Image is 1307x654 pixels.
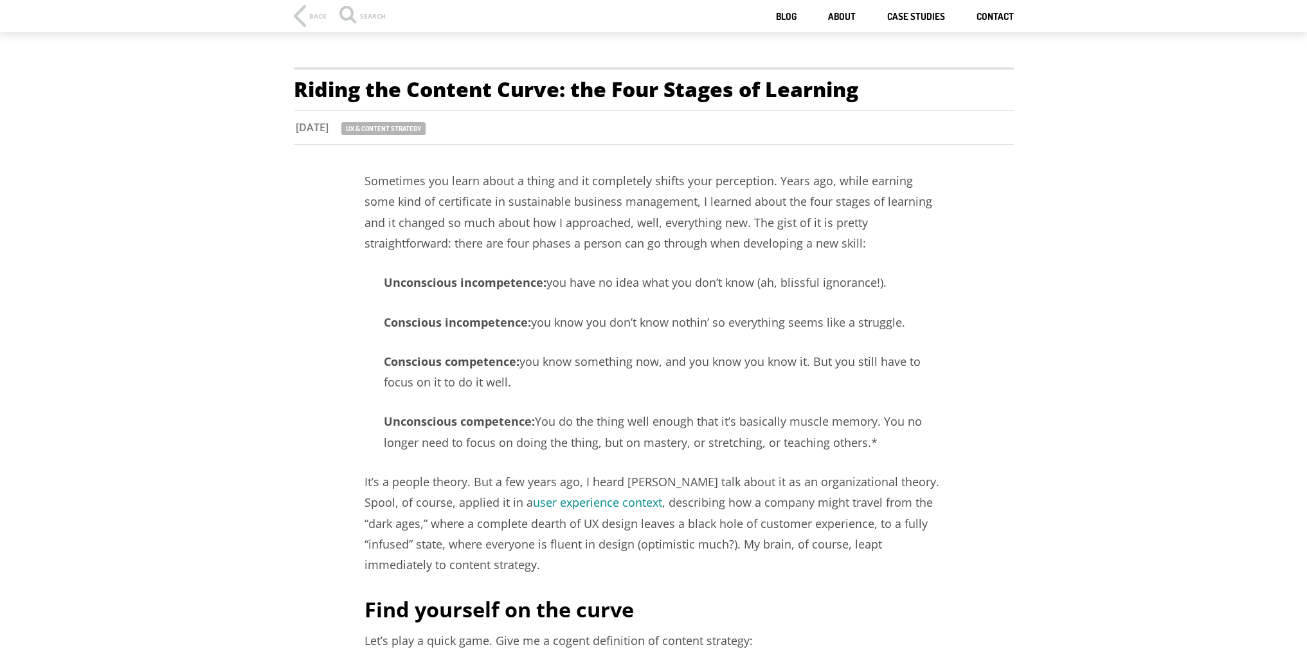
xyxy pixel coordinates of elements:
div: Search [339,13,386,26]
strong: Conscious incompetence: [384,314,531,330]
strong: Unconscious incompetence: [384,275,546,290]
a: UX & content strategy [341,122,426,135]
a: About [828,11,856,23]
p: Sometimes you learn about a thing and it completely shifts your perception. Years ago, while earn... [365,170,943,254]
p: Let’s play a quick game. Give me a cogent definition of content strategy: [365,630,943,651]
strong: Unconscious competence: [384,413,535,429]
a: Back [294,5,327,27]
div: [DATE] [273,120,341,134]
h1: Riding the Content Curve: the Four Stages of Learning [294,68,1014,111]
a: user experience context [533,495,662,510]
a: Blog [776,11,797,23]
a: Contact [977,11,1014,23]
div: Back [309,13,327,19]
strong: Conscious competence: [384,354,519,369]
p: you know something now, and you know you know it. But you still have to focus on it to do it well. [365,351,943,393]
h2: Find yourself on the curve [365,595,943,624]
p: you know you don’t know nothin’ so everything seems like a struggle. [365,312,943,332]
p: It’s a people theory. But a few years ago, I heard [PERSON_NAME] talk about it as an organization... [365,471,943,576]
p: you have no idea what you don’t know (ah, blissful ignorance!). [365,272,943,293]
p: You do the thing well enough that it’s basically muscle memory. You no longer need to focus on do... [365,411,943,453]
a: Case studies [887,11,945,23]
